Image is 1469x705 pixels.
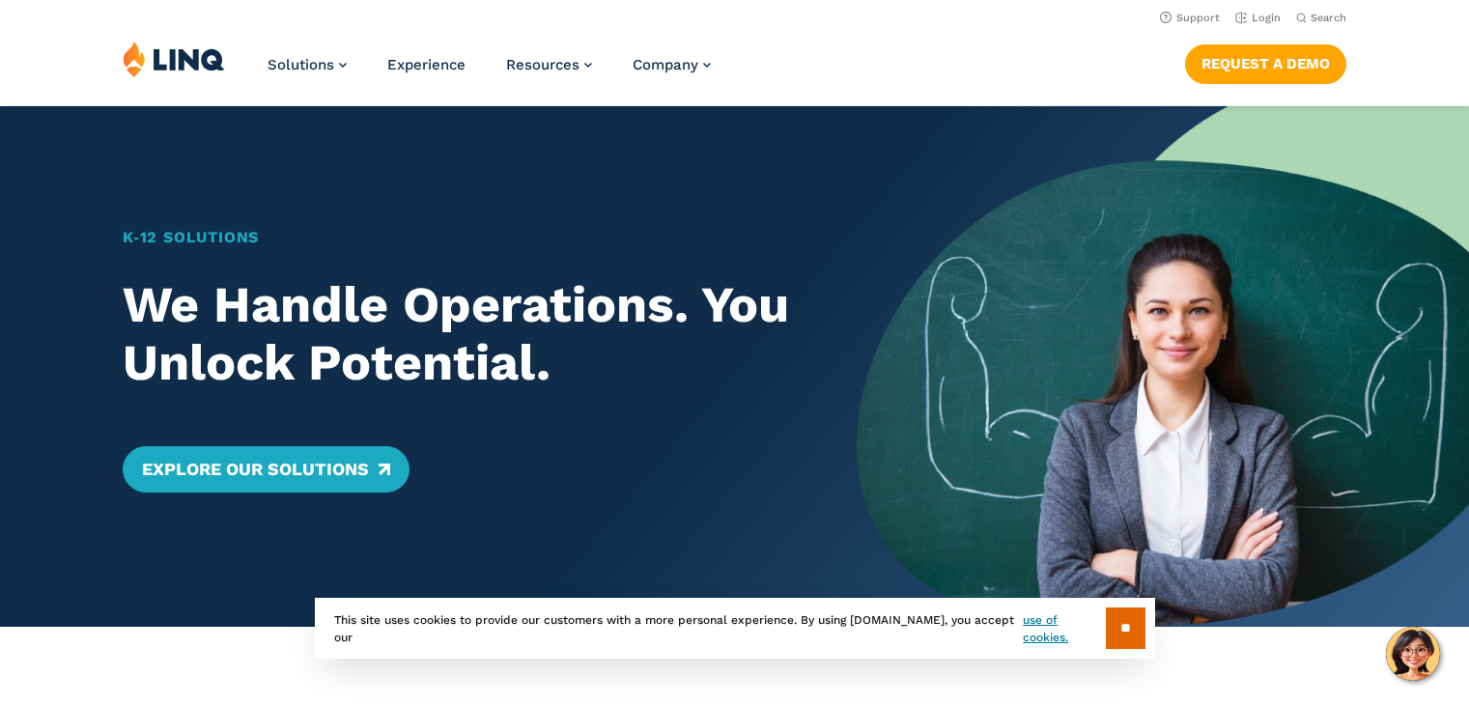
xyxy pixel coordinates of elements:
span: Search [1311,12,1346,24]
nav: Button Navigation [1185,41,1346,83]
a: Experience [387,56,466,73]
h1: K‑12 Solutions [123,226,798,249]
a: Solutions [268,56,347,73]
a: use of cookies. [1023,611,1105,646]
a: Support [1160,12,1220,24]
a: Request a Demo [1185,44,1346,83]
span: Company [633,56,698,73]
div: This site uses cookies to provide our customers with a more personal experience. By using [DOMAIN... [315,598,1155,659]
a: Company [633,56,711,73]
img: Home Banner [857,106,1469,627]
button: Hello, have a question? Let’s chat. [1386,627,1440,681]
button: Open Search Bar [1296,11,1346,25]
img: LINQ | K‑12 Software [123,41,225,77]
h2: We Handle Operations. You Unlock Potential. [123,276,798,392]
nav: Primary Navigation [268,41,711,104]
span: Resources [506,56,579,73]
a: Resources [506,56,592,73]
span: Solutions [268,56,334,73]
a: Login [1235,12,1281,24]
a: Explore Our Solutions [123,446,410,493]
